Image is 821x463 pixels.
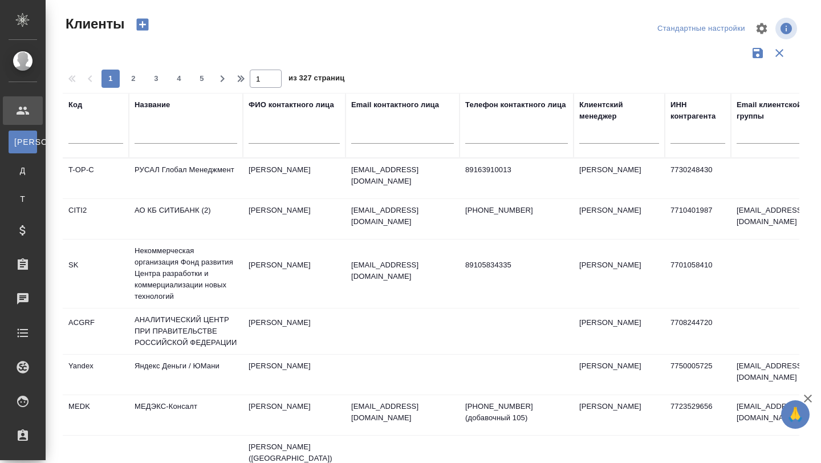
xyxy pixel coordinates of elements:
td: [PERSON_NAME] [243,355,346,395]
span: из 327 страниц [288,71,344,88]
td: CITI2 [63,199,129,239]
p: [PHONE_NUMBER] (добавочный 105) [465,401,568,424]
td: АО КБ СИТИБАНК (2) [129,199,243,239]
td: Некоммерческая организация Фонд развития Центра разработки и коммерциализации новых технологий [129,239,243,308]
span: 2 [124,73,143,84]
td: T-OP-C [63,159,129,198]
div: ИНН контрагента [670,99,725,122]
span: Посмотреть информацию [775,18,799,39]
td: ACGRF [63,311,129,351]
td: [PERSON_NAME] [243,254,346,294]
td: 7708244720 [665,311,731,351]
td: [PERSON_NAME] [574,159,665,198]
span: Настроить таблицу [748,15,775,42]
div: split button [655,20,748,38]
p: [EMAIL_ADDRESS][DOMAIN_NAME] [351,259,454,282]
td: МЕДЭКС-Консалт [129,395,243,435]
button: Сохранить фильтры [747,42,769,64]
span: Т [14,193,31,205]
p: 89105834335 [465,259,568,271]
button: 4 [170,70,188,88]
td: [PERSON_NAME] [243,395,346,435]
span: Д [14,165,31,176]
span: 4 [170,73,188,84]
button: 5 [193,70,211,88]
button: 2 [124,70,143,88]
td: [PERSON_NAME] [574,199,665,239]
button: Сбросить фильтры [769,42,790,64]
div: Код [68,99,82,111]
p: [EMAIL_ADDRESS][DOMAIN_NAME] [351,401,454,424]
p: 89163910013 [465,164,568,176]
button: Создать [129,15,156,34]
div: ФИО контактного лица [249,99,334,111]
td: [PERSON_NAME] [574,355,665,395]
a: Т [9,188,37,210]
button: 3 [147,70,165,88]
a: [PERSON_NAME] [9,131,37,153]
td: [PERSON_NAME] [243,159,346,198]
td: MEDK [63,395,129,435]
td: 7701058410 [665,254,731,294]
td: РУСАЛ Глобал Менеджмент [129,159,243,198]
td: [PERSON_NAME] [243,199,346,239]
td: Yandex [63,355,129,395]
td: 7710401987 [665,199,731,239]
td: SK [63,254,129,294]
td: [PERSON_NAME] [243,311,346,351]
button: 🙏 [781,400,810,429]
td: 7730248430 [665,159,731,198]
td: АНАЛИТИЧЕСКИЙ ЦЕНТР ПРИ ПРАВИТЕЛЬСТВЕ РОССИЙСКОЙ ФЕДЕРАЦИИ [129,308,243,354]
p: [PHONE_NUMBER] [465,205,568,216]
div: Email контактного лица [351,99,439,111]
td: 7723529656 [665,395,731,435]
span: [PERSON_NAME] [14,136,31,148]
a: Д [9,159,37,182]
p: [EMAIL_ADDRESS][DOMAIN_NAME] [351,205,454,228]
p: [EMAIL_ADDRESS][DOMAIN_NAME] [351,164,454,187]
div: Клиентский менеджер [579,99,659,122]
span: 3 [147,73,165,84]
td: [PERSON_NAME] [574,311,665,351]
div: Название [135,99,170,111]
td: [PERSON_NAME] [574,254,665,294]
span: 5 [193,73,211,84]
div: Телефон контактного лица [465,99,566,111]
td: [PERSON_NAME] [574,395,665,435]
span: Клиенты [63,15,124,33]
span: 🙏 [786,403,805,427]
td: Яндекс Деньги / ЮМани [129,355,243,395]
td: 7750005725 [665,355,731,395]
